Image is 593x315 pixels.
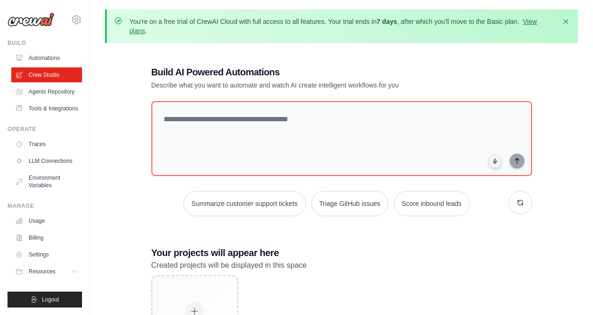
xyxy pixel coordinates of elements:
[8,292,82,308] button: Logout
[8,125,82,133] div: Operate
[11,170,82,193] a: Environment Variables
[11,67,82,82] a: Crew Studio
[11,137,82,152] a: Traces
[151,259,532,271] p: Created projects will be displayed in this space
[151,246,532,259] h3: Your projects will appear here
[11,213,82,228] a: Usage
[29,268,55,275] span: Resources
[151,66,466,79] h1: Build AI Powered Automations
[11,264,82,279] button: Resources
[311,191,388,216] button: Triage GitHub issues
[11,247,82,262] a: Settings
[8,13,54,27] img: Logo
[183,191,305,216] button: Summarize customer support tickets
[376,18,397,25] strong: 7 days
[509,191,532,214] button: Get new suggestions
[11,84,82,99] a: Agents Repository
[394,191,470,216] button: Score inbound leads
[8,202,82,210] div: Manage
[42,296,59,303] span: Logout
[11,230,82,245] a: Billing
[129,17,555,36] p: You're on a free trial of CrewAI Cloud with full access to all features. Your trial ends in , aft...
[11,101,82,116] a: Tools & Integrations
[151,81,466,90] p: Describe what you want to automate and watch AI create intelligent workflows for you
[11,154,82,168] a: LLM Connections
[8,39,82,47] div: Build
[488,154,502,168] button: Click to speak your automation idea
[11,51,82,66] a: Automations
